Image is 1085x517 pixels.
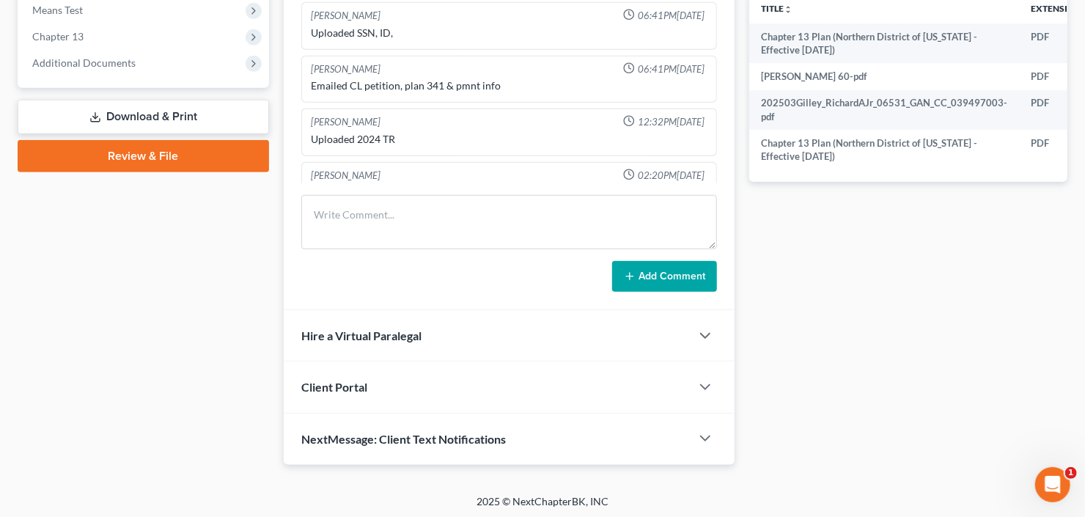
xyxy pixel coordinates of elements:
span: 02:20PM[DATE] [638,169,705,183]
button: Add Comment [612,261,717,292]
a: Download & Print [18,100,269,134]
td: 202503Gilley_RichardAJr_06531_GAN_CC_039497003-pdf [749,90,1019,131]
span: Client Portal [301,380,367,394]
td: Chapter 13 Plan (Northern District of [US_STATE] - Effective [DATE]) [749,130,1019,170]
a: Review & File [18,140,269,172]
span: Chapter 13 [32,30,84,43]
div: Uploaded 2024 TR [311,132,707,147]
span: Additional Documents [32,56,136,69]
span: Means Test [32,4,83,16]
span: Hire a Virtual Paralegal [301,329,422,342]
td: [PERSON_NAME] 60-pdf [749,63,1019,89]
span: 12:32PM[DATE] [638,115,705,129]
span: NextMessage: Client Text Notifications [301,432,506,446]
div: [PERSON_NAME] [311,62,380,76]
div: [PERSON_NAME] [311,169,380,183]
div: Uploaded SSN, ID, [311,26,707,40]
td: Chapter 13 Plan (Northern District of [US_STATE] - Effective [DATE]) [749,23,1019,64]
span: 06:41PM[DATE] [638,9,705,23]
div: [PERSON_NAME] [311,115,380,129]
a: Titleunfold_more [761,3,792,14]
span: 06:41PM[DATE] [638,62,705,76]
span: 1 [1065,467,1077,479]
div: [PERSON_NAME] [311,9,380,23]
div: Emailed CL petition, plan 341 & pmnt info [311,78,707,93]
iframe: Intercom live chat [1035,467,1070,502]
i: unfold_more [784,5,792,14]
